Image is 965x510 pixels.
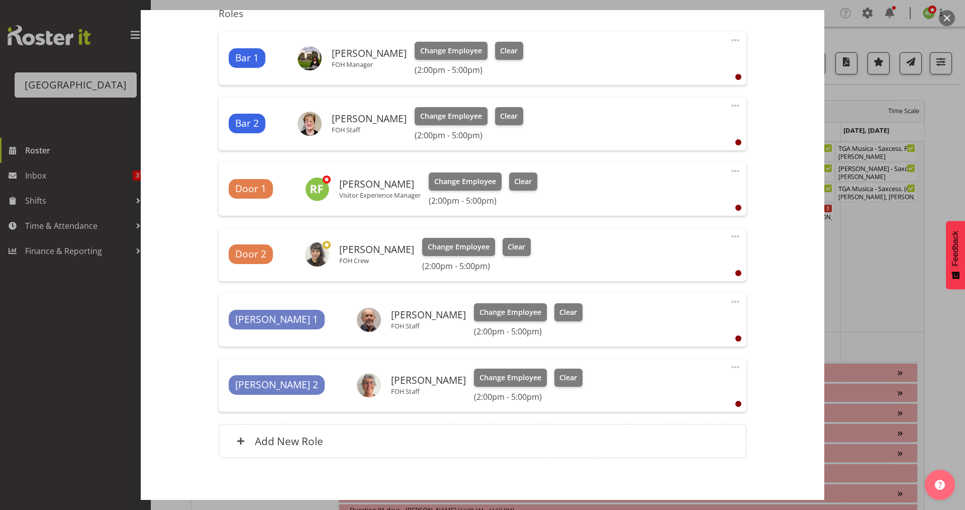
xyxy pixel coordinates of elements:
[235,116,259,131] span: Bar 2
[332,48,407,59] h6: [PERSON_NAME]
[500,45,518,56] span: Clear
[474,392,583,402] h6: (2:00pm - 5:00pm)
[415,65,523,75] h6: (2:00pm - 5:00pm)
[298,46,322,70] img: valerie-donaldson30b84046e2fb4b3171eb6bf86b7ff7f4.png
[503,238,531,256] button: Clear
[339,179,421,190] h6: [PERSON_NAME]
[735,139,741,145] div: User is clocked out
[339,244,414,255] h6: [PERSON_NAME]
[339,191,421,199] p: Visitor Experience Manager
[429,173,502,191] button: Change Employee
[935,480,945,490] img: help-xxl-2.png
[474,303,547,321] button: Change Employee
[305,242,329,267] img: dominique-voglerb999deed7b2aa43f4fc17e5c3eb05113.png
[508,241,525,252] span: Clear
[559,372,577,383] span: Clear
[428,241,490,252] span: Change Employee
[357,308,381,332] img: alec-werecf62608b5cf1bac0a7f4215149ea9c92.png
[420,111,482,122] span: Change Employee
[735,205,741,211] div: User is clocked out
[298,112,322,136] img: chris-darlington75c5593f9748220f2af2b84d1bade544.png
[434,176,496,187] span: Change Employee
[500,111,518,122] span: Clear
[391,322,466,330] p: FOH Staff
[332,126,407,134] p: FOH Staff
[305,177,329,201] img: richard-freeman9074.jpg
[559,307,577,318] span: Clear
[391,387,466,395] p: FOH Staff
[509,173,538,191] button: Clear
[415,130,523,140] h6: (2:00pm - 5:00pm)
[235,312,318,327] span: [PERSON_NAME] 1
[415,42,488,60] button: Change Employee
[332,113,407,124] h6: [PERSON_NAME]
[235,51,259,65] span: Bar 1
[474,326,583,336] h6: (2:00pm - 5:00pm)
[391,309,466,320] h6: [PERSON_NAME]
[514,176,532,187] span: Clear
[735,335,741,342] div: User is clocked out
[415,107,488,125] button: Change Employee
[479,372,541,383] span: Change Employee
[951,231,960,266] span: Feedback
[255,435,323,448] h6: Add New Role
[422,261,531,271] h6: (2:00pm - 5:00pm)
[554,303,583,321] button: Clear
[735,270,741,276] div: User is clocked out
[554,369,583,387] button: Clear
[422,238,495,256] button: Change Employee
[495,42,524,60] button: Clear
[735,74,741,80] div: User is clocked out
[495,107,524,125] button: Clear
[219,8,746,20] h5: Roles
[429,196,537,206] h6: (2:00pm - 5:00pm)
[735,401,741,407] div: User is clocked out
[391,375,466,386] h6: [PERSON_NAME]
[332,60,407,68] p: FOH Manager
[420,45,482,56] span: Change Employee
[474,369,547,387] button: Change Employee
[235,247,266,262] span: Door 2
[357,373,381,397] img: amanda-clark4b89f13daf37684e1306524067e87a54.png
[479,307,541,318] span: Change Employee
[235,378,318,392] span: [PERSON_NAME] 2
[235,182,266,196] span: Door 1
[946,221,965,289] button: Feedback - Show survey
[339,257,414,265] p: FOH Crew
